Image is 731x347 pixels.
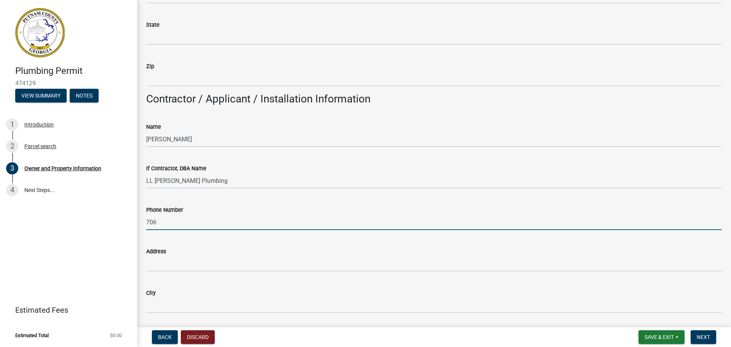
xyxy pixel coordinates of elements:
div: Parcel search [24,144,56,149]
div: 1 [6,118,18,131]
img: Putnam County, Georgia [15,8,65,58]
span: Back [158,334,172,340]
label: Zip [146,64,154,69]
div: 2 [6,140,18,152]
div: Introduction [24,122,54,127]
label: Name [146,125,161,130]
button: Next [691,330,716,344]
h3: Contractor / Applicant / Installation Information [146,93,722,106]
button: Back [152,330,178,344]
div: 4 [6,184,18,196]
wm-modal-confirm: Summary [15,93,67,99]
button: Notes [70,89,99,102]
label: Address [146,249,166,254]
span: Next [697,334,710,340]
div: 3 [6,162,18,174]
span: Estimated Total [15,333,49,338]
label: State [146,22,160,28]
label: Phone Number [146,208,183,213]
label: If Contractor, DBA Name [146,166,206,171]
h4: Plumbing Permit [15,66,131,77]
span: 474129 [15,80,122,87]
button: Discard [181,330,215,344]
button: View Summary [15,89,67,102]
a: Estimated Fees [6,302,125,318]
wm-modal-confirm: Notes [70,93,99,99]
button: Save & Exit [638,330,685,344]
span: Save & Exit [645,334,674,340]
span: $0.00 [110,333,122,338]
div: Owner and Property Information [24,166,101,171]
label: City [146,291,156,296]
